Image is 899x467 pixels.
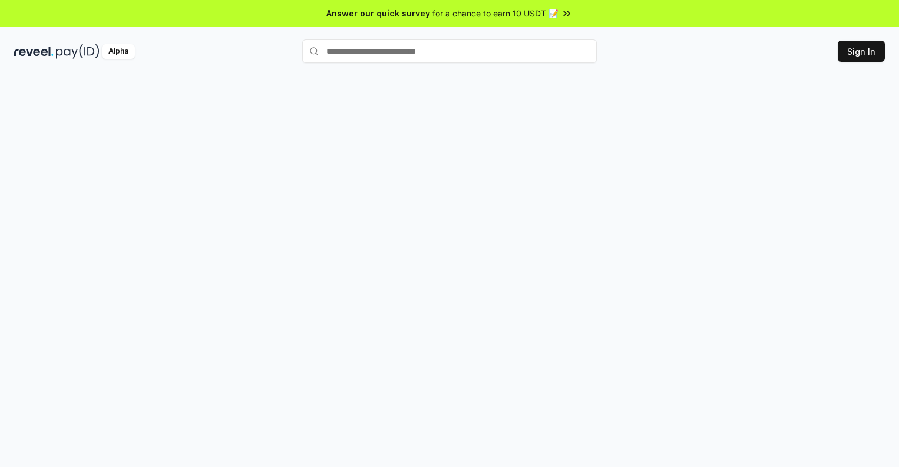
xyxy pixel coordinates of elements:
[838,41,885,62] button: Sign In
[56,44,100,59] img: pay_id
[102,44,135,59] div: Alpha
[432,7,558,19] span: for a chance to earn 10 USDT 📝
[14,44,54,59] img: reveel_dark
[326,7,430,19] span: Answer our quick survey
